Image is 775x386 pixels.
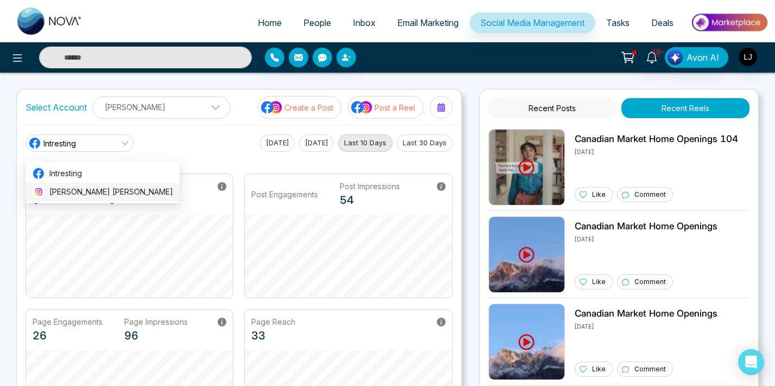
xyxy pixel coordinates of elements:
img: instagram [33,186,44,197]
img: social-media-icon [261,100,283,114]
span: 10+ [652,47,662,57]
button: social-media-iconPost a Reel [348,96,423,119]
a: Email Marketing [386,12,469,33]
a: 10+ [639,47,665,66]
button: [DATE] [260,134,295,152]
p: Post Engagements [251,189,318,200]
img: Unable to load img. [488,304,565,380]
p: Comment [634,277,666,287]
span: Intresting [49,168,173,179]
p: Comment [634,190,666,200]
p: 54 [340,192,400,208]
a: Inbox [342,12,386,33]
p: Like [592,364,606,374]
img: Market-place.gif [690,10,768,35]
button: social-media-iconCreate a Post [258,96,341,119]
p: Page Reach [251,316,295,327]
span: Deals [651,17,674,28]
p: [DATE] [575,234,717,243]
img: social-media-icon [351,100,373,114]
p: Like [592,277,606,287]
span: Avon AI [687,51,719,64]
span: People [303,17,331,28]
button: Recent Reels [621,98,749,118]
p: Canadian Market Home Openings [575,220,717,234]
img: User Avatar [739,48,757,66]
p: Canadian Market Home Openings [575,307,717,321]
span: Intresting [43,138,76,149]
p: 33 [251,327,295,344]
a: Tasks [595,12,640,33]
button: Last 10 Days [338,134,392,152]
img: Unable to load img. [488,129,565,205]
p: 26 [33,327,103,344]
span: Inbox [353,17,376,28]
p: [DATE] [575,321,717,331]
img: Lead Flow [668,50,683,65]
a: Home [247,12,293,33]
button: Avon AI [665,47,728,68]
button: [DATE] [299,134,334,152]
p: Like [592,190,606,200]
a: Deals [640,12,684,33]
span: Tasks [606,17,630,28]
a: Social Media Management [469,12,595,33]
p: Page Impressions [124,316,188,327]
p: [DATE] [575,146,738,156]
p: Post a Reel [374,102,415,113]
p: Canadian Market Home Openings 104 [575,132,738,146]
a: People [293,12,342,33]
span: [PERSON_NAME] [PERSON_NAME] [49,186,173,198]
img: Nova CRM Logo [17,8,82,35]
div: Open Intercom Messenger [738,349,764,375]
button: Recent Posts [488,98,617,118]
span: Home [258,17,282,28]
label: Select Account [26,101,87,114]
p: 96 [124,327,188,344]
p: [PERSON_NAME] [99,98,224,116]
p: Post Impressions [340,181,400,192]
p: Comment [634,364,666,374]
button: Last 30 Days [397,134,453,152]
p: Page Engagements [33,316,103,327]
p: Create a Post [284,102,333,113]
img: Unable to load img. [488,216,565,293]
span: Social Media Management [480,17,585,28]
span: Email Marketing [397,17,459,28]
